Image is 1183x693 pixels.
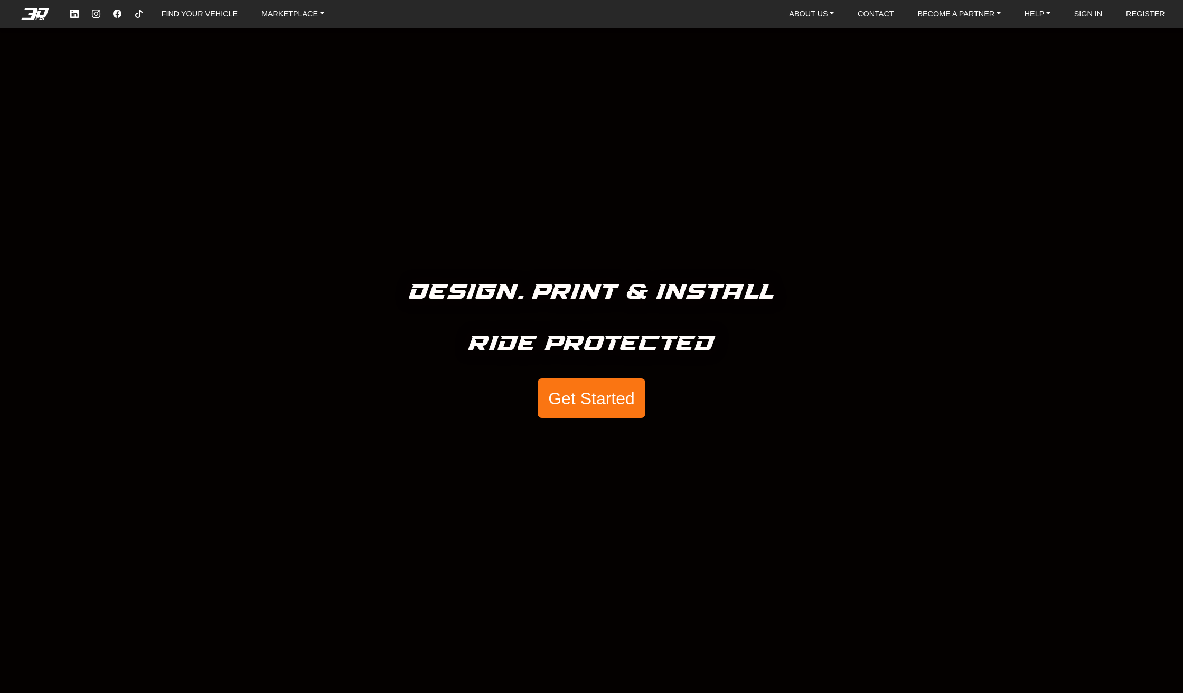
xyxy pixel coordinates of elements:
h5: Ride Protected [468,327,715,362]
a: FIND YOUR VEHICLE [157,5,242,23]
button: Get Started [538,378,645,419]
a: MARKETPLACE [257,5,328,23]
a: BECOME A PARTNER [913,5,1004,23]
a: CONTACT [853,5,898,23]
a: REGISTER [1122,5,1169,23]
h5: Design. Print & Install [409,275,774,310]
a: SIGN IN [1070,5,1107,23]
a: ABOUT US [785,5,838,23]
a: HELP [1020,5,1055,23]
